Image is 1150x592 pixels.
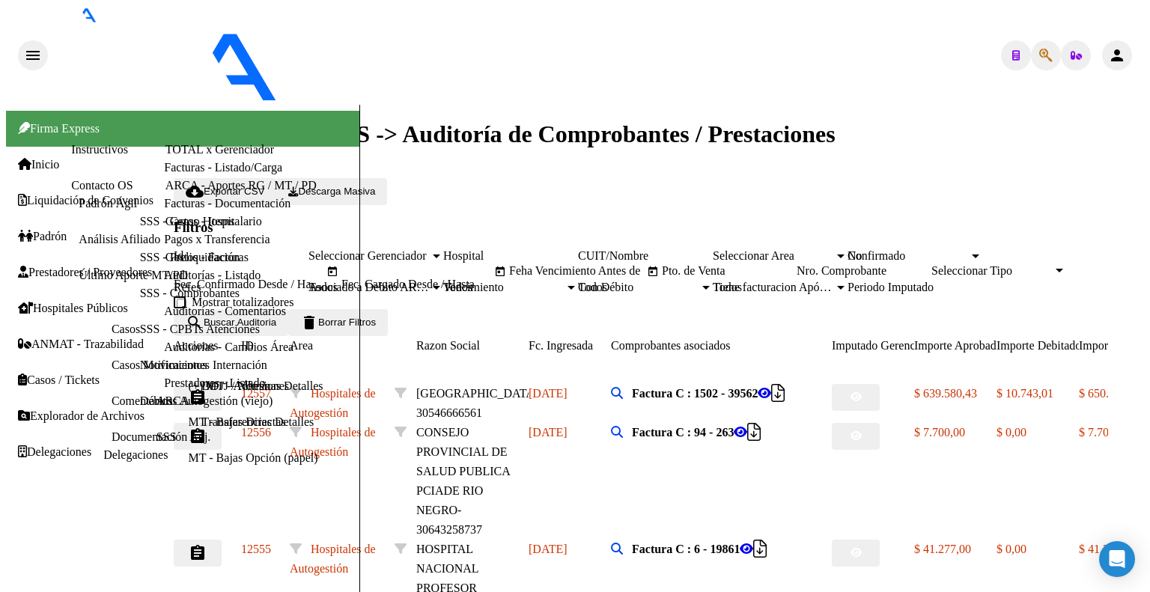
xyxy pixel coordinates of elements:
[416,339,480,352] span: Razon Social
[832,336,914,355] datatable-header-cell: Imputado Gerenciador
[79,197,137,210] a: Padrón Ágil
[1108,46,1126,64] mat-icon: person
[997,426,1026,439] span: $ 0,00
[18,266,152,279] a: Prestadores / Proveedores
[18,122,100,135] span: Firma Express
[290,426,376,458] span: Hospitales de Autogestión
[79,233,160,245] a: Análisis Afiliado
[112,323,140,335] a: Casos
[416,423,529,540] div: - 30643258737
[529,426,568,439] span: [DATE]
[288,186,375,197] span: Descarga Masiva
[48,22,403,102] img: Logo SAAS
[103,448,168,461] a: Delegaciones
[174,219,1144,236] h3: Filtros
[413,264,484,278] input: Fecha fin
[997,543,1026,555] span: $ 0,00
[578,281,607,293] span: Todos
[308,249,430,263] span: Seleccionar Gerenciador
[156,394,189,407] a: ARCA
[18,194,153,207] a: Liquidación de Convenios
[112,358,207,371] a: Casos Movimientos
[18,158,59,171] a: Inicio
[341,264,401,278] input: Fecha inicio
[914,339,1003,352] span: Importe Aprobado
[529,336,611,355] datatable-header-cell: Fc. Ingresada
[164,197,290,210] a: Facturas - Documentación
[416,387,538,400] span: [GEOGRAPHIC_DATA]
[611,339,731,352] span: Comprobantes asociados
[18,409,144,423] a: Explorador de Archivos
[914,426,965,439] span: $ 7.700,00
[416,336,529,355] datatable-header-cell: Razon Social
[914,336,997,355] datatable-header-cell: Importe Aprobado
[1079,387,1142,400] span: $ 650.323,44
[632,387,758,400] strong: Factura C : 1502 - 39562
[753,549,767,549] i: Descargar documento
[140,287,240,299] a: SSS - Comprobantes
[416,426,510,516] span: CONSEJO PROVINCIAL DE SALUD PUBLICA PCIADE RIO NEGRO
[713,281,742,293] span: Todos
[1079,426,1130,439] span: $ 7.700,00
[189,415,286,429] a: MT - Bajas Directas
[189,379,290,393] a: (+) MT - Adhesiones
[1079,543,1136,555] span: $ 41.277,00
[18,373,100,387] a: Casos / Tickets
[156,430,177,443] a: SSS
[140,251,240,263] a: SSS - Preliquidación
[71,179,133,192] a: Contacto OS
[24,46,42,64] mat-icon: menu
[18,445,91,459] a: Delegaciones
[632,543,740,555] strong: Factura C : 6 - 19861
[403,91,459,104] span: - OSTPBA
[529,339,593,352] span: Fc. Ingresada
[747,432,761,433] i: Descargar documento
[491,263,509,281] button: Open calendar
[771,393,785,394] i: Descargar documento
[848,249,862,262] span: No
[140,215,262,228] a: SSS - Censo Hospitalario
[165,179,317,192] a: ARCA - Aportes RG / MT / PD
[997,339,1081,352] span: Importe Debitado
[165,143,274,156] a: TOTAL x Gerenciador
[931,264,1053,278] span: Seleccionar Tipo
[416,384,529,423] div: - 30546666561
[529,387,568,400] span: [DATE]
[290,387,376,419] span: Hospitales de Autogestión
[290,543,376,575] span: Hospitales de Autogestión
[443,281,472,293] span: Todos
[832,339,940,352] span: Imputado Gerenciador
[632,426,734,439] strong: Factura C : 94 - 263
[713,249,834,263] span: Seleccionar Area
[997,387,1053,400] span: $ 10.743,01
[914,543,971,555] span: $ 41.277,00
[1099,541,1135,577] div: Open Intercom Messenger
[18,338,144,351] a: ANMAT - Trazabilidad
[997,336,1079,355] datatable-header-cell: Importe Debitado
[611,336,832,355] datatable-header-cell: Comprobantes asociados
[174,120,836,147] span: PRESTADORES -> Auditoría de Comprobantes / Prestaciones
[18,302,128,315] a: Hospitales Públicos
[914,387,977,400] span: $ 639.580,43
[529,543,568,555] span: [DATE]
[644,263,662,281] button: Open calendar
[18,230,67,243] a: Padrón
[164,161,282,174] a: Facturas - Listado/Carga
[112,394,173,407] a: Comentarios
[71,143,128,156] a: Instructivos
